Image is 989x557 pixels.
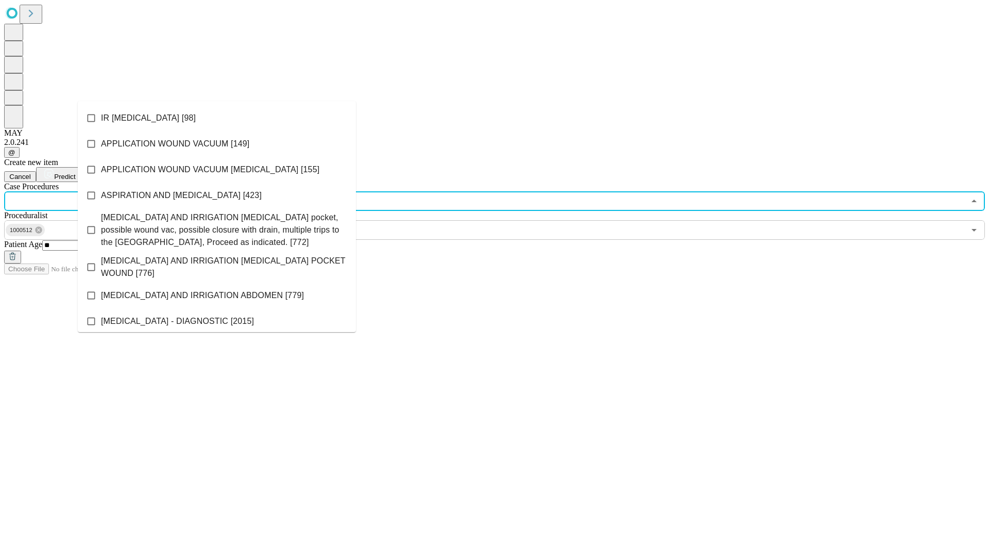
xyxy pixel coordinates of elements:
button: @ [4,147,20,158]
span: APPLICATION WOUND VACUUM [MEDICAL_DATA] [155] [101,163,319,176]
span: Scheduled Procedure [4,182,59,191]
button: Predict [36,167,83,182]
span: [MEDICAL_DATA] - DIAGNOSTIC [2015] [101,315,254,327]
span: [MEDICAL_DATA] AND IRRIGATION ABDOMEN [779] [101,289,304,302]
span: APPLICATION WOUND VACUUM [149] [101,138,249,150]
div: MAY [4,128,985,138]
span: Proceduralist [4,211,47,220]
span: ASPIRATION AND [MEDICAL_DATA] [423] [101,189,262,202]
span: 1000512 [6,224,37,236]
button: Cancel [4,171,36,182]
span: IR [MEDICAL_DATA] [98] [101,112,196,124]
span: @ [8,149,15,156]
span: [MEDICAL_DATA] AND IRRIGATION [MEDICAL_DATA] pocket, possible wound vac, possible closure with dr... [101,211,348,249]
div: 1000512 [6,224,45,236]
span: Cancel [9,173,31,181]
span: Predict [54,173,75,181]
button: Close [967,194,981,208]
div: 2.0.241 [4,138,985,147]
button: Open [967,223,981,237]
span: Create new item [4,158,58,167]
span: Patient Age [4,240,42,249]
span: [MEDICAL_DATA] AND IRRIGATION [MEDICAL_DATA] POCKET WOUND [776] [101,255,348,280]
